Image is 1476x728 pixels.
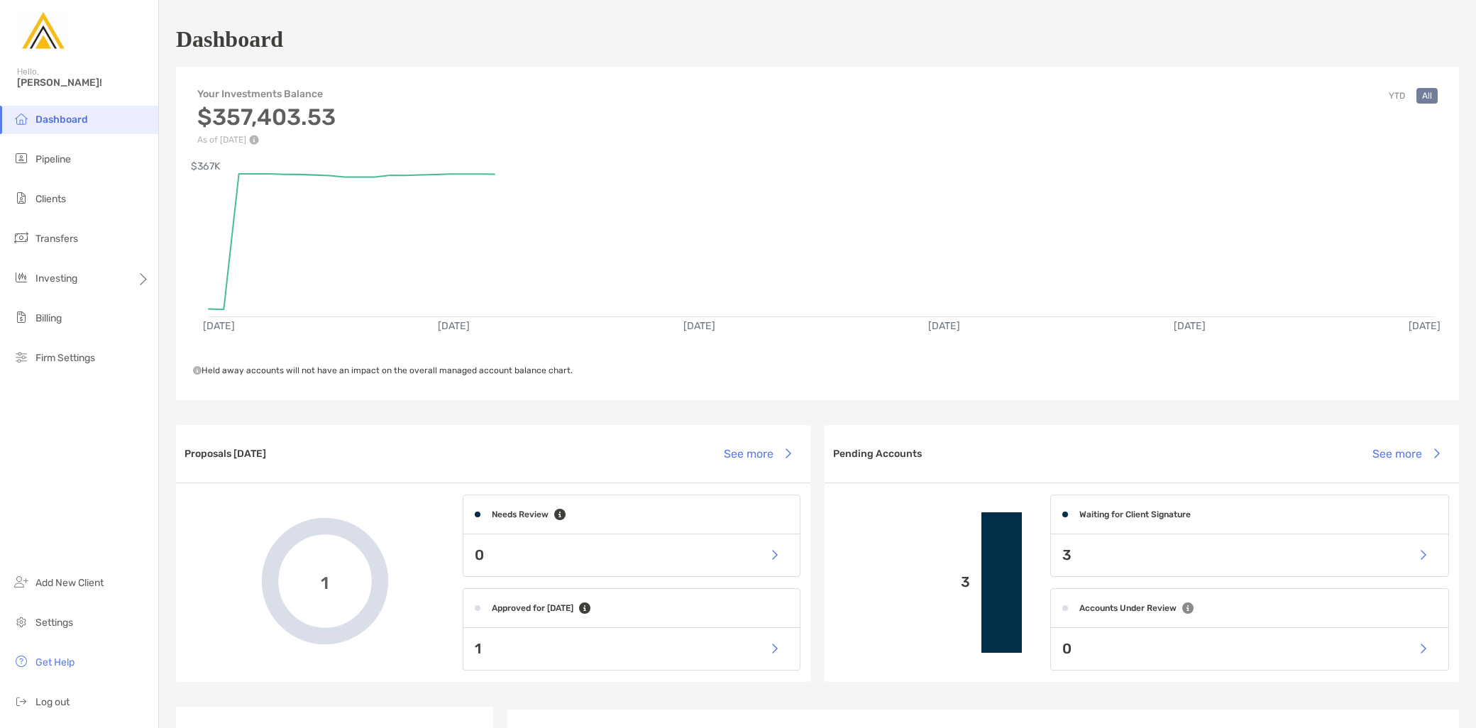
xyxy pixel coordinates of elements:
h3: $357,403.53 [197,104,336,131]
h3: Proposals [DATE] [184,448,266,460]
p: 0 [1062,640,1072,658]
img: settings icon [13,613,30,630]
text: [DATE] [438,320,470,332]
img: pipeline icon [13,150,30,167]
span: Clients [35,193,66,205]
img: dashboard icon [13,110,30,127]
span: Investing [35,272,77,285]
h1: Dashboard [176,26,283,53]
text: $367K [191,160,221,172]
span: Add New Client [35,577,104,589]
text: [DATE] [1409,320,1441,332]
h4: Waiting for Client Signature [1079,509,1191,519]
span: Billing [35,312,62,324]
text: [DATE] [928,320,960,332]
img: logout icon [13,693,30,710]
p: As of [DATE] [197,135,336,145]
h4: Needs Review [492,509,549,519]
span: Held away accounts will not have an impact on the overall managed account balance chart. [193,365,573,375]
img: billing icon [13,309,30,326]
img: Zoe Logo [17,6,68,57]
span: Dashboard [35,114,88,126]
span: Log out [35,696,70,708]
p: 0 [475,546,484,564]
span: Settings [35,617,73,629]
span: Firm Settings [35,352,95,364]
h4: Your Investments Balance [197,88,336,100]
p: 3 [836,573,970,591]
img: firm-settings icon [13,348,30,365]
text: [DATE] [203,320,235,332]
span: 1 [321,571,329,592]
text: [DATE] [683,320,715,332]
img: transfers icon [13,229,30,246]
img: investing icon [13,269,30,286]
text: [DATE] [1174,320,1206,332]
span: Pipeline [35,153,71,165]
img: clients icon [13,189,30,206]
span: Get Help [35,656,75,668]
span: Transfers [35,233,78,245]
button: See more [1361,438,1450,469]
span: [PERSON_NAME]! [17,77,150,89]
button: All [1416,88,1438,104]
h3: Pending Accounts [833,448,922,460]
img: get-help icon [13,653,30,670]
button: YTD [1383,88,1411,104]
p: 1 [475,640,481,658]
button: See more [712,438,802,469]
p: 3 [1062,546,1072,564]
img: Performance Info [249,135,259,145]
h4: Accounts Under Review [1079,603,1177,613]
h4: Approved for [DATE] [492,603,573,613]
img: add_new_client icon [13,573,30,590]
